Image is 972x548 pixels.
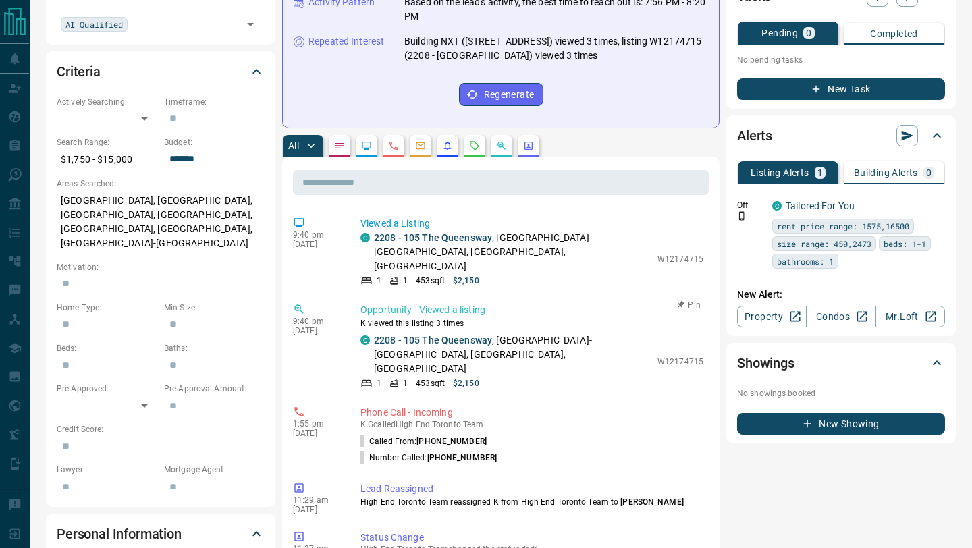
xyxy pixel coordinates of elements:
[308,34,384,49] p: Repeated Interest
[57,55,265,88] div: Criteria
[777,237,871,250] span: size range: 450,2473
[453,377,479,389] p: $2,150
[293,419,340,429] p: 1:55 pm
[57,61,101,82] h2: Criteria
[751,168,809,177] p: Listing Alerts
[374,333,651,376] p: , [GEOGRAPHIC_DATA]-[GEOGRAPHIC_DATA], [GEOGRAPHIC_DATA], [GEOGRAPHIC_DATA]
[57,464,157,476] p: Lawyer:
[360,451,497,464] p: Number Called:
[57,342,157,354] p: Beds:
[57,261,265,273] p: Motivation:
[427,453,497,462] span: [PHONE_NUMBER]
[806,306,875,327] a: Condos
[65,18,123,31] span: AI Qualified
[360,435,487,447] p: Called From:
[777,254,834,268] span: bathrooms: 1
[620,497,683,507] span: [PERSON_NAME]
[293,505,340,514] p: [DATE]
[403,377,408,389] p: 1
[670,299,709,311] button: Pin
[737,78,945,100] button: New Task
[164,302,265,314] p: Min Size:
[360,317,703,329] p: K viewed this listing 3 times
[164,342,265,354] p: Baths:
[57,148,157,171] p: $1,750 - $15,000
[293,495,340,505] p: 11:29 am
[377,377,381,389] p: 1
[737,347,945,379] div: Showings
[388,140,399,151] svg: Calls
[442,140,453,151] svg: Listing Alerts
[293,317,340,326] p: 9:40 pm
[737,50,945,70] p: No pending tasks
[657,253,703,265] p: W12174715
[377,275,381,287] p: 1
[403,275,408,287] p: 1
[164,383,265,395] p: Pre-Approval Amount:
[57,96,157,108] p: Actively Searching:
[453,275,479,287] p: $2,150
[293,240,340,249] p: [DATE]
[57,523,182,545] h2: Personal Information
[875,306,945,327] a: Mr.Loft
[404,34,708,63] p: Building NXT ([STREET_ADDRESS]) viewed 3 times, listing W12174715 (2208 - [GEOGRAPHIC_DATA]) view...
[415,140,426,151] svg: Emails
[293,326,340,335] p: [DATE]
[57,190,265,254] p: [GEOGRAPHIC_DATA], [GEOGRAPHIC_DATA], [GEOGRAPHIC_DATA], [GEOGRAPHIC_DATA], [GEOGRAPHIC_DATA], [G...
[737,125,772,146] h2: Alerts
[360,420,703,429] p: K G called High End Toronto Team
[737,306,807,327] a: Property
[737,352,794,374] h2: Showings
[57,177,265,190] p: Areas Searched:
[737,387,945,400] p: No showings booked
[806,28,811,38] p: 0
[293,230,340,240] p: 9:40 pm
[737,287,945,302] p: New Alert:
[496,140,507,151] svg: Opportunities
[737,413,945,435] button: New Showing
[777,219,909,233] span: rent price range: 1575,16500
[374,231,651,273] p: , [GEOGRAPHIC_DATA]-[GEOGRAPHIC_DATA], [GEOGRAPHIC_DATA], [GEOGRAPHIC_DATA]
[360,217,703,231] p: Viewed a Listing
[360,496,703,508] p: High End Toronto Team reassigned K from High End Toronto Team to
[164,96,265,108] p: Timeframe:
[360,530,703,545] p: Status Change
[469,140,480,151] svg: Requests
[374,335,492,346] a: 2208 - 105 The Queensway
[360,406,703,420] p: Phone Call - Incoming
[416,437,487,446] span: [PHONE_NUMBER]
[288,141,299,150] p: All
[737,199,764,211] p: Off
[57,136,157,148] p: Search Range:
[57,383,157,395] p: Pre-Approved:
[523,140,534,151] svg: Agent Actions
[657,356,703,368] p: W12174715
[57,423,265,435] p: Credit Score:
[374,232,492,243] a: 2208 - 105 The Queensway
[416,377,445,389] p: 453 sqft
[164,464,265,476] p: Mortgage Agent:
[241,15,260,34] button: Open
[293,429,340,438] p: [DATE]
[926,168,932,177] p: 0
[870,29,918,38] p: Completed
[360,233,370,242] div: condos.ca
[737,119,945,152] div: Alerts
[772,201,782,211] div: condos.ca
[737,211,747,221] svg: Push Notification Only
[360,303,703,317] p: Opportunity - Viewed a listing
[360,482,703,496] p: Lead Reassigned
[884,237,926,250] span: beds: 1-1
[334,140,345,151] svg: Notes
[854,168,918,177] p: Building Alerts
[459,83,543,106] button: Regenerate
[57,302,157,314] p: Home Type:
[360,335,370,345] div: condos.ca
[164,136,265,148] p: Budget:
[817,168,823,177] p: 1
[361,140,372,151] svg: Lead Browsing Activity
[761,28,798,38] p: Pending
[786,200,855,211] a: Tailored For You
[416,275,445,287] p: 453 sqft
